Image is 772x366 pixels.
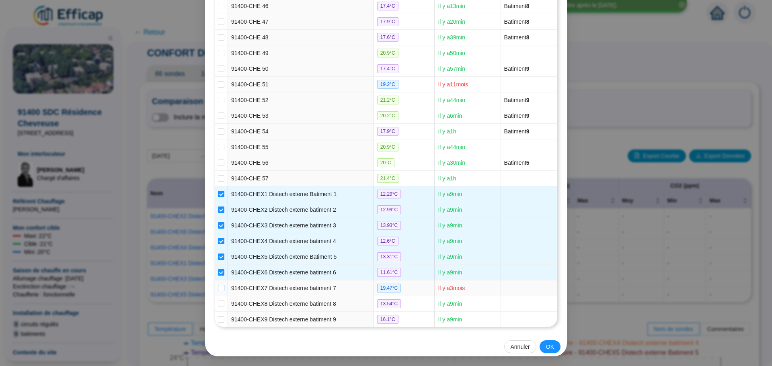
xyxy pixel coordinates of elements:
td: 91400-CHEX8 Distech externe batiment 8 [228,296,374,312]
span: 17.4 °C [377,2,398,10]
span: Il y a 9 min [438,222,462,229]
span: 9 [526,97,530,103]
td: 91400-CHE 49 [228,45,374,61]
td: 91400-CHEX1 Distech externe Batiment 1 [228,186,374,202]
span: Il y a 50 min [438,50,465,56]
span: 12.99 °C [377,205,401,214]
span: 20.9 °C [377,143,398,151]
span: Batiment [504,65,530,72]
span: Batiment [504,3,530,9]
td: 91400-CHEX7 Distech externe batiment 7 [228,280,374,296]
span: Il y a 44 min [438,97,465,103]
span: Il y a 3 mois [438,285,465,291]
span: Il y a 1 h [438,128,456,135]
span: Batiment [504,112,530,119]
span: OK [546,343,554,351]
span: Il y a 6 min [438,112,462,119]
span: Batiment [504,128,530,135]
span: Batiment [504,97,530,103]
span: 13.93 °C [377,221,401,230]
span: 9 [526,65,530,72]
span: Il y a 1 h [438,175,456,182]
span: 17.9 °C [377,127,398,136]
span: Il y a 9 min [438,269,462,276]
td: 91400-CHEX2 Distech externe batiment 2 [228,202,374,218]
span: 17.4 °C [377,64,398,73]
td: 91400-CHE 47 [228,14,374,30]
span: Il y a 9 min [438,238,462,244]
span: Il y a 9 min [438,301,462,307]
span: Il y a 57 min [438,65,465,72]
span: 20 °C [377,158,394,167]
span: Il y a 9 min [438,207,462,213]
td: 91400-CHEX3 Distech externe batiment 3 [228,218,374,233]
td: 91400-CHE 53 [228,108,374,124]
span: Il y a 13 min [438,3,465,9]
td: 91400-CHE 52 [228,92,374,108]
span: Batiment [504,18,530,25]
td: 91400-CHE 51 [228,77,374,92]
span: 17.6 °C [377,33,398,42]
span: Il y a 44 min [438,144,465,150]
span: 8 [526,18,530,25]
span: 21.4 °C [377,174,398,183]
span: Il y a 9 min [438,316,462,323]
span: 13.54 °C [377,299,401,308]
td: 91400-CHE 57 [228,171,374,186]
span: Il y a 9 min [438,191,462,197]
span: Il y a 11 mois [438,81,468,88]
span: Il y a 30 min [438,159,465,166]
button: Annuler [504,340,536,353]
span: Il y a 20 min [438,18,465,25]
span: 5 [526,159,530,166]
span: Batiment [504,34,530,41]
td: 91400-CHE 50 [228,61,374,77]
span: 20.2 °C [377,111,398,120]
span: Annuler [511,343,530,351]
span: 21.2 °C [377,96,398,104]
span: 17.9 °C [377,17,398,26]
td: 91400-CHEX6 Distech externe batiment 6 [228,265,374,280]
span: 9 [526,112,530,119]
span: Batiment [504,159,530,166]
span: 13.31 °C [377,252,401,261]
span: 8 [526,34,530,41]
td: 91400-CHEX5 Distech externe Batiment 5 [228,249,374,265]
td: 91400-CHEX9 Distech externe batiment 9 [228,312,374,327]
span: 19.47 °C [377,284,401,292]
span: 20.9 °C [377,49,398,57]
span: 12.29 °C [377,190,401,198]
span: 16.1 °C [377,315,398,324]
span: 8 [526,3,530,9]
td: 91400-CHE 56 [228,155,374,171]
span: Il y a 9 min [438,254,462,260]
td: 91400-CHE 55 [228,139,374,155]
span: Il y a 39 min [438,34,465,41]
span: 12.6 °C [377,237,398,245]
td: 91400-CHE 48 [228,30,374,45]
td: 91400-CHE 54 [228,124,374,139]
span: 9 [526,128,530,135]
button: OK [540,340,561,353]
td: 91400-CHEX4 Distech externe batiment 4 [228,233,374,249]
span: 19.2 °C [377,80,398,89]
span: 11.61 °C [377,268,401,277]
